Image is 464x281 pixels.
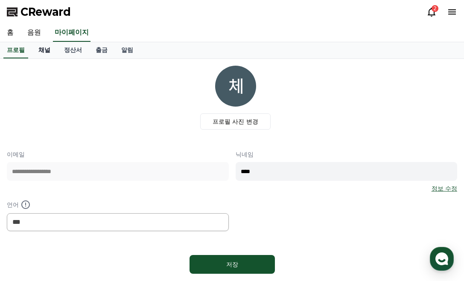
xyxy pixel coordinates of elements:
p: 언어 [7,200,229,210]
p: 이메일 [7,150,229,159]
a: 알림 [114,42,140,58]
a: 마이페이지 [53,24,90,42]
div: 저장 [207,260,258,269]
a: CReward [7,5,71,19]
a: 2 [426,7,437,17]
label: 프로필 사진 변경 [200,113,271,130]
a: 설정 [110,210,164,232]
div: 2 [432,5,438,12]
span: 홈 [27,223,32,230]
span: 대화 [78,223,88,230]
span: CReward [20,5,71,19]
a: 정산서 [57,42,89,58]
a: 채널 [32,42,57,58]
a: 음원 [20,24,48,42]
p: 닉네임 [236,150,458,159]
a: 프로필 [3,42,28,58]
a: 대화 [56,210,110,232]
img: profile_image [215,66,256,107]
a: 정보 수정 [432,184,457,193]
a: 출금 [89,42,114,58]
span: 설정 [132,223,142,230]
button: 저장 [190,255,275,274]
a: 홈 [3,210,56,232]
